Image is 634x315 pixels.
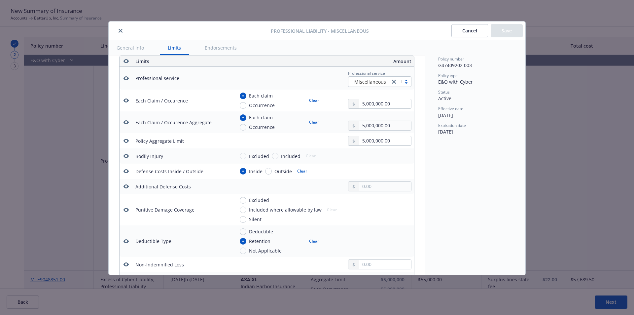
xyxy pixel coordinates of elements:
input: Included [272,153,278,159]
span: Policy number [438,56,464,62]
span: Policy type [438,73,458,78]
span: Excluded [249,197,269,204]
span: [DATE] [438,112,453,118]
span: Effective date [438,106,463,111]
div: Each Claim / Occurence [135,97,188,104]
input: Occurrence [240,102,246,109]
span: Active [438,95,451,101]
span: Silent [249,216,262,223]
button: Clear [305,96,323,105]
input: 0.00 [359,99,411,108]
span: Occurrence [249,102,275,109]
div: Deductible Type [135,238,171,245]
button: Clear [305,237,323,246]
span: Occurrence [249,124,275,131]
span: E&O with Cyber [438,79,473,85]
input: 0.00 [359,260,411,269]
button: Limits [160,40,189,55]
input: Excluded [240,153,246,159]
input: Retention [240,238,246,245]
span: Inside [249,168,263,175]
span: G47409202 003 [438,62,472,68]
span: Professional Liability - Miscellaneous [271,27,369,34]
span: Not Applicable [249,247,282,254]
div: Bodily Injury [135,153,163,160]
span: Each claim [249,114,273,121]
span: Excluded [249,153,269,160]
input: Not Applicable [240,248,246,254]
input: Outside [265,168,272,175]
span: Miscellaneous [352,78,387,85]
th: Limits [133,56,245,67]
input: 0.00 [359,136,411,145]
span: Outside [274,168,292,175]
span: Expiration date [438,123,466,128]
a: close [390,78,398,86]
span: Deductible [249,228,273,235]
div: Additional Defense Costs [135,183,191,190]
th: Amount [276,56,414,67]
span: Professional service [348,70,385,76]
div: Punitive Damage Coverage [135,206,194,213]
button: Clear [305,118,323,127]
input: Each claim [240,114,246,121]
div: Policy Aggregate Limit [135,138,184,144]
div: Defense Costs Inside / Outside [135,168,203,175]
input: Included where allowable by law [240,207,246,213]
input: Occurrence [240,124,246,131]
span: Miscellaneous [354,78,386,85]
input: Each claim [240,93,246,99]
input: 0.00 [359,182,411,191]
span: Each claim [249,92,273,99]
input: Deductible [240,228,246,235]
button: Cancel [451,24,488,37]
div: Non-Indemnified Loss [135,261,184,268]
input: 0.00 [359,121,411,130]
div: Each Claim / Occurence Aggregate [135,119,212,126]
input: Inside [240,168,246,175]
span: Retention [249,238,270,245]
input: Silent [240,216,246,223]
span: [DATE] [438,129,453,135]
button: close [117,27,124,35]
button: Endorsements [197,40,245,55]
button: Clear [293,167,311,176]
div: Professional service [135,75,179,82]
button: General info [109,40,152,55]
span: Included [281,153,300,160]
input: Excluded [240,197,246,204]
span: Status [438,89,450,95]
span: Included where allowable by law [249,206,322,213]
